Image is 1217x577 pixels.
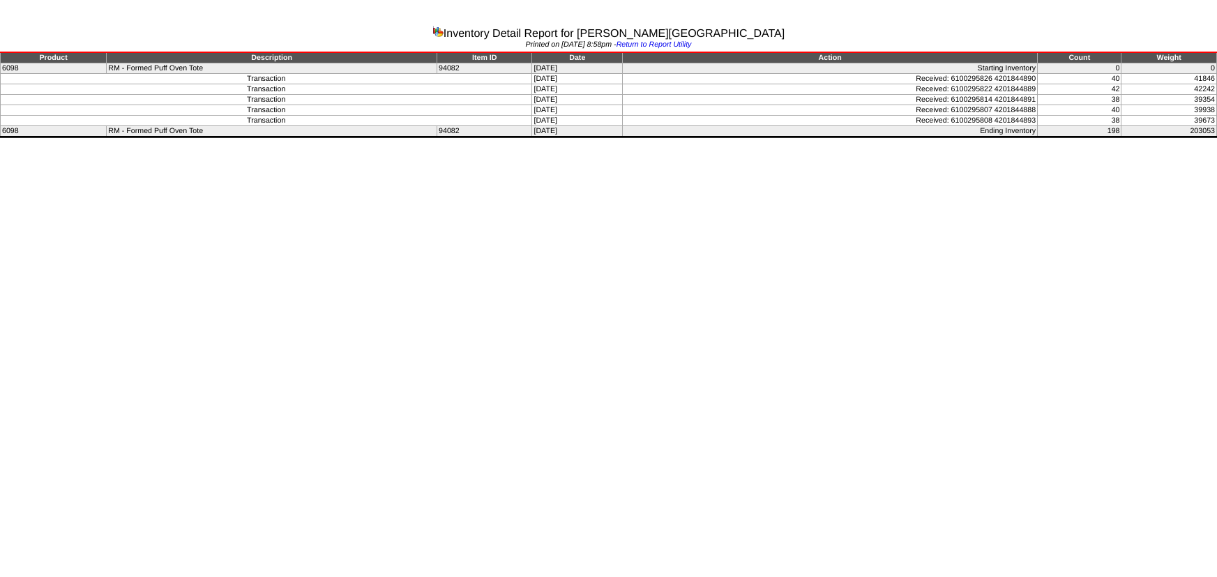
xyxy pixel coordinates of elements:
td: Received: 6100295808 4201844893 [623,116,1038,126]
td: 94082 [437,63,532,74]
a: Return to Report Utility [617,40,692,49]
td: [DATE] [532,116,623,126]
td: Count [1038,52,1121,63]
td: Transaction [1,105,532,116]
td: [DATE] [532,63,623,74]
td: 38 [1038,116,1121,126]
td: 39673 [1121,116,1217,126]
td: Product [1,52,107,63]
td: 0 [1121,63,1217,74]
td: [DATE] [532,95,623,105]
td: RM - Formed Puff Oven Tote [107,63,437,74]
td: Item ID [437,52,532,63]
td: Transaction [1,95,532,105]
td: [DATE] [532,84,623,95]
td: Date [532,52,623,63]
td: 0 [1038,63,1121,74]
td: Starting Inventory [623,63,1038,74]
td: Received: 6100295807 4201844888 [623,105,1038,116]
td: 94082 [437,126,532,137]
td: 42242 [1121,84,1217,95]
td: 40 [1038,105,1121,116]
td: Action [623,52,1038,63]
td: 38 [1038,95,1121,105]
td: 42 [1038,84,1121,95]
td: Transaction [1,84,532,95]
td: 203053 [1121,126,1217,137]
img: graph.gif [432,26,444,37]
td: 39354 [1121,95,1217,105]
td: 6098 [1,63,107,74]
td: Weight [1121,52,1217,63]
td: Description [107,52,437,63]
td: 39938 [1121,105,1217,116]
td: 6098 [1,126,107,137]
td: 41846 [1121,74,1217,84]
td: 40 [1038,74,1121,84]
td: Transaction [1,74,532,84]
td: [DATE] [532,126,623,137]
td: Transaction [1,116,532,126]
td: [DATE] [532,105,623,116]
td: Ending Inventory [623,126,1038,137]
td: 198 [1038,126,1121,137]
td: Received: 6100295826 4201844890 [623,74,1038,84]
td: [DATE] [532,74,623,84]
td: Received: 6100295814 4201844891 [623,95,1038,105]
td: RM - Formed Puff Oven Tote [107,126,437,137]
td: Received: 6100295822 4201844889 [623,84,1038,95]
